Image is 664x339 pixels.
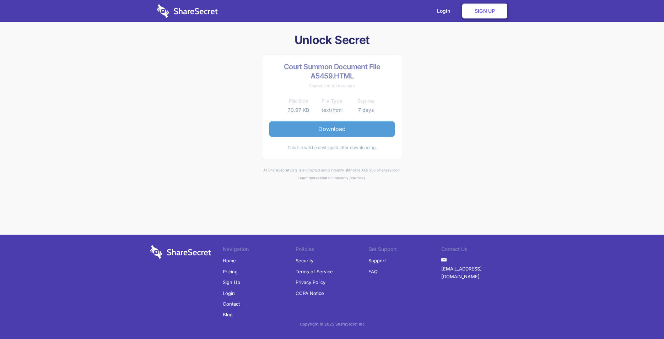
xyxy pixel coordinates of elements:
[223,255,236,266] a: Home
[223,266,238,277] a: Pricing
[462,4,507,18] a: Sign Up
[269,121,395,136] a: Download
[315,97,349,105] th: File Type
[368,266,378,277] a: FAQ
[315,106,349,114] td: text/html
[281,97,315,105] th: File Size
[147,166,517,182] div: All ShareSecret data is encrypted using industry standard AES 256 bit encryption. about our secur...
[441,263,514,282] a: [EMAIL_ADDRESS][DOMAIN_NAME]
[150,245,211,259] img: logo-wordmark-white-trans-d4663122ce5f474addd5e946df7df03e33cb6a1c49d2221995e7729f52c070b2.svg
[269,144,395,152] div: This file will be destroyed after downloading.
[296,266,333,277] a: Terms of Service
[223,245,296,255] li: Navigation
[349,97,383,105] th: Expires
[368,245,441,255] li: Get Support
[296,277,325,288] a: Privacy Policy
[157,4,218,18] img: logo-wordmark-white-trans-d4663122ce5f474addd5e946df7df03e33cb6a1c49d2221995e7729f52c070b2.svg
[296,255,313,266] a: Security
[269,82,395,90] div: Shared about 1 hour ago
[223,277,240,288] a: Sign Up
[441,245,514,255] li: Contact Us
[368,255,386,266] a: Support
[298,176,318,180] a: Learn more
[296,288,324,299] a: CCPA Notice
[349,106,383,114] td: 7 days
[296,245,368,255] li: Policies
[223,288,235,299] a: Login
[223,299,240,309] a: Contact
[147,33,517,48] h1: Unlock Secret
[223,309,233,320] a: Blog
[269,62,395,81] h2: Court Summon Document File A5459.HTML
[281,106,315,114] td: 70.97 KB
[628,304,655,330] iframe: Drift Widget Chat Controller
